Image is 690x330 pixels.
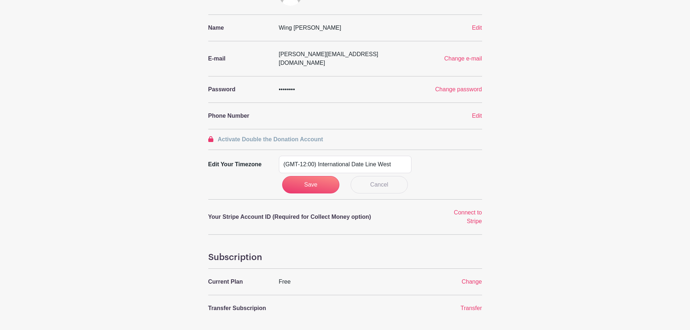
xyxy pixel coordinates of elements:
[208,277,270,286] p: Current Plan
[351,176,408,193] a: Cancel
[275,24,439,32] div: Wing [PERSON_NAME]
[282,176,339,193] input: Save
[472,113,482,119] a: Edit
[444,55,482,62] a: Change e-mail
[208,304,270,313] p: Transfer Subscripion
[208,213,435,221] p: Your Stripe Account ID (Required for Collect Money option)
[275,277,439,286] div: Free
[461,279,482,285] a: Change
[461,305,482,311] a: Transfer
[204,156,275,173] label: Edit your timezone
[218,136,323,142] span: Activate Double the Donation Account
[208,85,270,94] p: Password
[208,54,270,63] p: E-mail
[208,112,270,120] p: Phone Number
[472,25,482,31] a: Edit
[454,209,482,224] a: Connect to Stripe
[275,50,416,67] div: [PERSON_NAME][EMAIL_ADDRESS][DOMAIN_NAME]
[208,24,270,32] p: Name
[279,86,295,92] span: ••••••••
[435,86,482,92] a: Change password
[208,252,482,263] h4: Subscription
